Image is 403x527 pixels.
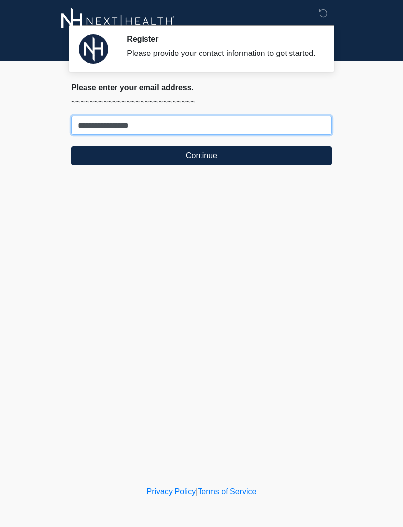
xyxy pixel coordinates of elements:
div: Please provide your contact information to get started. [127,48,317,59]
a: | [196,487,198,496]
a: Privacy Policy [147,487,196,496]
h2: Please enter your email address. [71,83,332,92]
a: Terms of Service [198,487,256,496]
p: ~~~~~~~~~~~~~~~~~~~~~~~~~~~ [71,96,332,108]
button: Continue [71,146,332,165]
img: Next-Health Logo [61,7,175,34]
img: Agent Avatar [79,34,108,64]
